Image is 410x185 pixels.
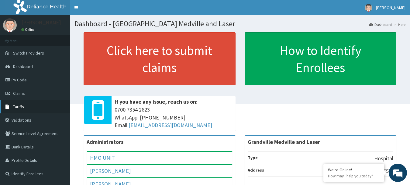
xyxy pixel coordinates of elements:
[369,22,392,27] a: Dashboard
[3,18,17,32] img: User Image
[21,27,36,32] a: Online
[13,104,24,109] span: Tariffs
[13,91,25,96] span: Claims
[365,4,372,12] img: User Image
[84,32,236,85] a: Click here to submit claims
[13,64,33,69] span: Dashboard
[90,167,131,174] a: [PERSON_NAME]
[376,5,405,10] span: [PERSON_NAME]
[115,98,198,105] b: If you have any issue, reach us on:
[392,22,405,27] li: Here
[115,106,233,129] span: 0700 7354 2623 WhatsApp: [PHONE_NUMBER] Email:
[13,50,44,56] span: Switch Providers
[374,155,393,162] p: Hospital
[21,20,61,25] p: [PERSON_NAME]
[129,122,212,129] a: [EMAIL_ADDRESS][DOMAIN_NAME]
[87,138,123,145] b: Administrators
[245,32,397,85] a: How to Identify Enrollees
[248,138,320,145] strong: Grandville Medville and Laser
[248,167,264,173] b: Address
[328,173,380,179] p: How may I help you today?
[248,155,258,160] b: Type
[74,20,405,28] h1: Dashboard - [GEOGRAPHIC_DATA] Medville and Laser
[90,154,115,161] a: HMO UNIT
[328,167,380,173] div: We're Online!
